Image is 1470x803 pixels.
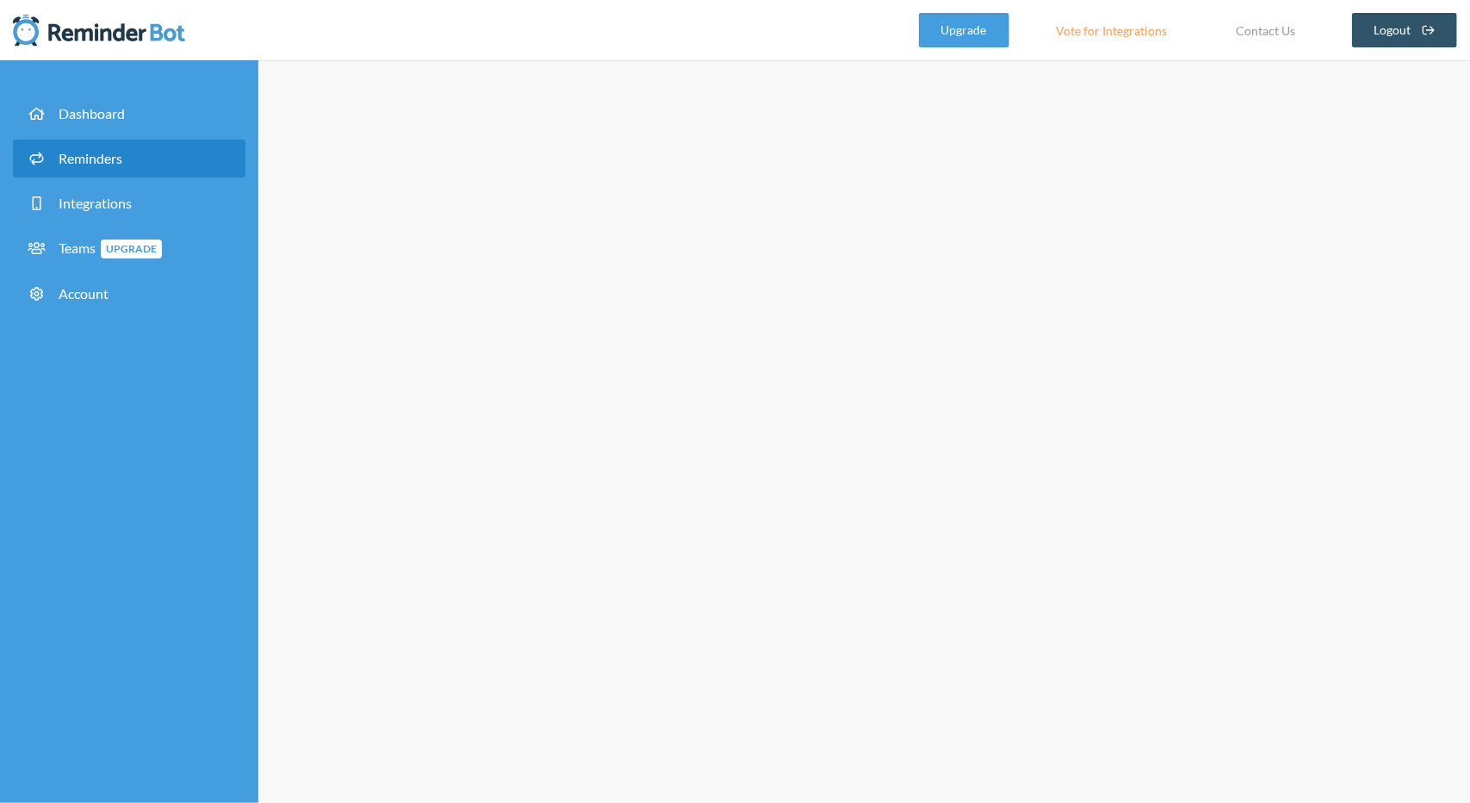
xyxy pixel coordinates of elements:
a: Logout [1352,13,1458,47]
a: Dashboard [13,95,245,133]
a: Integrations [13,184,245,222]
a: Account [13,275,245,313]
span: Integrations [59,195,132,211]
img: Reminder Bot [13,13,185,47]
span: Upgrade [101,240,162,258]
span: Dashboard [59,105,125,121]
span: Teams [59,240,162,256]
a: Upgrade [919,13,1009,47]
a: TeamsUpgrade [13,229,245,268]
span: Reminders [59,150,122,166]
a: Reminders [13,140,245,177]
a: Contact Us [1215,13,1318,47]
a: Vote for Integrations [1035,13,1189,47]
span: Account [59,285,109,302]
